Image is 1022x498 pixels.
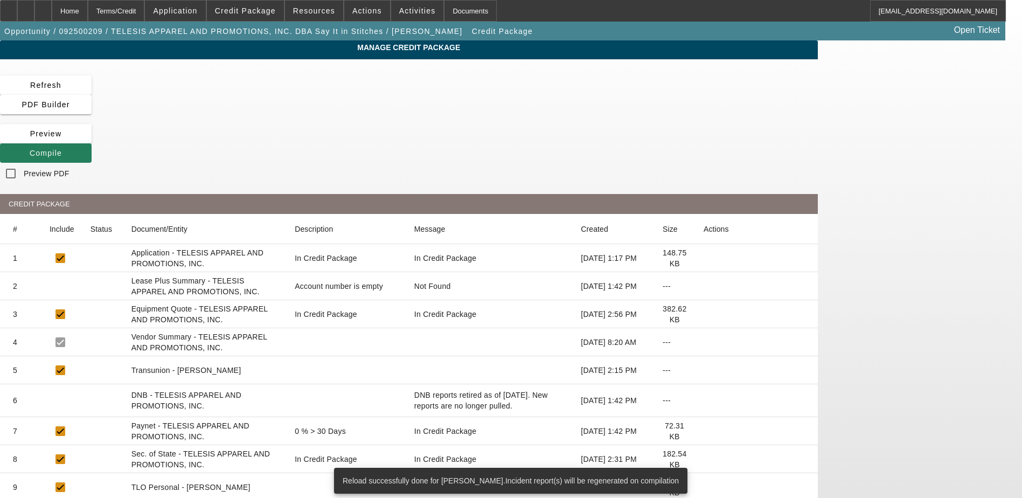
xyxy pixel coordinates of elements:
[654,445,695,473] mat-cell: 182.54 KB
[123,214,287,244] mat-header-cell: Document/Entity
[654,384,695,417] mat-cell: ---
[82,214,123,244] mat-header-cell: Status
[123,384,287,417] mat-cell: DNB - TELESIS APPAREL AND PROMOTIONS, INC.
[572,328,654,356] mat-cell: [DATE] 8:20 AM
[123,417,287,445] mat-cell: Paynet - TELESIS APPAREL AND PROMOTIONS, INC.
[654,214,695,244] mat-header-cell: Size
[409,417,573,445] mat-cell: In Credit Package
[215,6,276,15] span: Credit Package
[654,417,695,445] mat-cell: 72.31 KB
[950,21,1004,39] a: Open Ticket
[286,445,409,473] mat-cell: In Credit Package
[286,244,409,272] mat-cell: In Credit Package
[30,129,62,138] span: Preview
[286,328,409,356] mat-cell: null
[153,6,197,15] span: Application
[207,1,284,21] button: Credit Package
[334,468,683,494] div: Reload successfully done for [PERSON_NAME].Incident report(s) will be regenerated on compilation
[123,356,287,384] mat-cell: Transunion - [PERSON_NAME]
[352,6,382,15] span: Actions
[22,100,69,109] span: PDF Builder
[30,149,62,157] span: Compile
[145,1,205,21] button: Application
[409,328,573,356] mat-cell: null
[30,81,61,89] span: Refresh
[654,244,695,272] mat-cell: 148.75 KB
[695,214,818,244] mat-header-cell: Actions
[123,328,287,356] mat-cell: Vendor Summary - TELESIS APPAREL AND PROMOTIONS, INC.
[8,43,810,52] span: Manage Credit Package
[409,445,573,473] mat-cell: In Credit Package
[123,244,287,272] mat-cell: Application - TELESIS APPAREL AND PROMOTIONS, INC.
[572,356,654,384] mat-cell: [DATE] 2:15 PM
[286,300,409,328] mat-cell: In Credit Package
[654,300,695,328] mat-cell: 382.62 KB
[344,1,390,21] button: Actions
[123,445,287,473] mat-cell: Sec. of State - TELESIS APPAREL AND PROMOTIONS, INC.
[654,328,695,356] mat-cell: ---
[409,384,573,417] mat-cell: DNB reports retired as of June 26, 2025. New reports are no longer pulled.
[123,300,287,328] mat-cell: Equipment Quote - TELESIS APPAREL AND PROMOTIONS, INC.
[399,6,436,15] span: Activities
[409,214,573,244] mat-header-cell: Message
[409,244,573,272] mat-cell: In Credit Package
[286,272,409,300] mat-cell: Account number is empty
[654,356,695,384] mat-cell: ---
[572,244,654,272] mat-cell: [DATE] 1:17 PM
[572,272,654,300] mat-cell: [DATE] 1:42 PM
[572,384,654,417] mat-cell: [DATE] 1:42 PM
[472,27,533,36] span: Credit Package
[654,272,695,300] mat-cell: ---
[286,214,409,244] mat-header-cell: Description
[41,214,82,244] mat-header-cell: Include
[572,417,654,445] mat-cell: [DATE] 1:42 PM
[123,272,287,300] mat-cell: Lease Plus Summary - TELESIS APPAREL AND PROMOTIONS, INC.
[22,168,69,179] label: Preview PDF
[4,27,462,36] span: Opportunity / 092500209 / TELESIS APPAREL AND PROMOTIONS, INC. DBA Say It in Stitches / [PERSON_N...
[469,22,536,41] button: Credit Package
[285,1,343,21] button: Resources
[409,272,573,300] mat-cell: Not Found
[293,6,335,15] span: Resources
[572,300,654,328] mat-cell: [DATE] 2:56 PM
[286,417,409,445] mat-cell: 0 % > 30 Days
[572,214,654,244] mat-header-cell: Created
[391,1,444,21] button: Activities
[572,445,654,473] mat-cell: [DATE] 2:31 PM
[409,300,573,328] mat-cell: In Credit Package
